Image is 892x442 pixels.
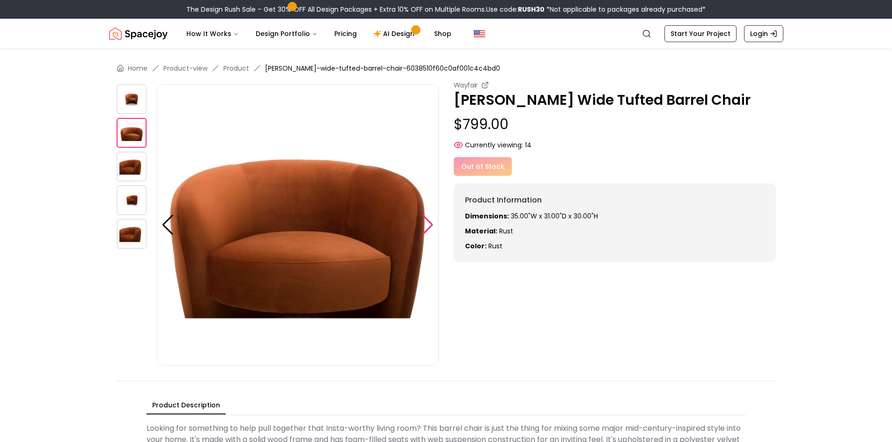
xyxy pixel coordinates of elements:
[109,24,168,43] a: Spacejoy
[465,211,765,221] p: 35.00"W x 31.00"D x 30.00"H
[465,241,487,251] strong: Color:
[179,24,246,43] button: How It Works
[157,84,439,366] img: https://storage.googleapis.com/spacejoy-main/assets/6038510f60c0af001c4c4bd0/product_1_ij9cio3pe0nf
[465,211,509,221] strong: Dimensions:
[465,226,497,236] strong: Material:
[117,152,147,181] img: https://storage.googleapis.com/spacejoy-main/assets/6038510f60c0af001c4c4bd0/product_2_hik9o8hf010k
[427,24,459,43] a: Shop
[128,64,147,73] a: Home
[248,24,325,43] button: Design Portfolio
[486,5,545,14] span: Use code:
[545,5,706,14] span: *Not applicable to packages already purchased*
[163,64,207,73] a: Product-view
[327,24,364,43] a: Pricing
[454,92,776,109] p: [PERSON_NAME] Wide Tufted Barrel Chair
[265,64,500,73] span: [PERSON_NAME]-wide-tufted-barrel-chair-6038510f60c0af001c4c4bd0
[117,64,776,73] nav: breadcrumb
[117,185,147,215] img: https://storage.googleapis.com/spacejoy-main/assets/6038510f60c0af001c4c4bd0/product_3_k251bkoihf79
[117,118,147,148] img: https://storage.googleapis.com/spacejoy-main/assets/6038510f60c0af001c4c4bd0/product_1_ij9cio3pe0nf
[454,80,478,90] small: Wayfair
[465,140,523,150] span: Currently viewing:
[366,24,425,43] a: AI Design
[179,24,459,43] nav: Main
[117,84,147,114] img: https://storage.googleapis.com/spacejoy-main/assets/6038510f60c0af001c4c4bd0/product_0_9cco4jhi34il
[499,226,513,236] span: Rust
[664,25,737,42] a: Start Your Project
[223,64,249,73] a: Product
[474,28,485,39] img: United States
[488,241,502,251] span: rust
[117,219,147,249] img: https://storage.googleapis.com/spacejoy-main/assets/6038510f60c0af001c4c4bd0/product_4_c9nlhce0fj09
[454,116,776,133] p: $799.00
[465,195,765,206] h6: Product Information
[109,24,168,43] img: Spacejoy Logo
[147,397,226,414] button: Product Description
[186,5,706,14] div: The Design Rush Sale – Get 30% OFF All Design Packages + Extra 10% OFF on Multiple Rooms.
[744,25,783,42] a: Login
[109,19,783,49] nav: Global
[525,140,531,150] span: 14
[518,5,545,14] b: RUSH30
